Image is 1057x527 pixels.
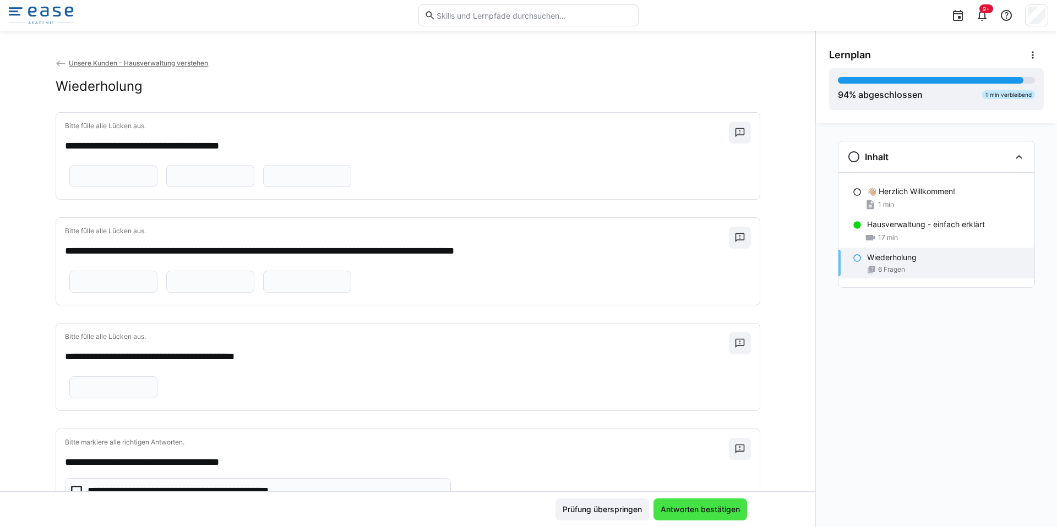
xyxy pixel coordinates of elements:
[829,49,871,61] span: Lernplan
[867,186,955,197] p: 👋🏼 Herzlich Willkommen!
[867,252,917,263] p: Wiederholung
[878,200,894,209] span: 1 min
[435,10,633,20] input: Skills und Lernpfade durchsuchen…
[865,151,889,162] h3: Inhalt
[838,89,849,100] span: 94
[867,219,985,230] p: Hausverwaltung - einfach erklärt
[65,332,729,341] p: Bitte fülle alle Lücken aus.
[878,265,905,274] span: 6 Fragen
[555,498,649,520] button: Prüfung überspringen
[838,88,923,101] div: % abgeschlossen
[65,438,729,447] p: Bitte markiere alle richtigen Antworten.
[653,498,747,520] button: Antworten bestätigen
[878,233,898,242] span: 17 min
[56,78,143,95] h2: Wiederholung
[69,59,208,67] span: Unsere Kunden – Hausverwaltung verstehen
[65,122,729,130] p: Bitte fülle alle Lücken aus.
[659,504,742,515] span: Antworten bestätigen
[983,6,990,12] span: 9+
[561,504,644,515] span: Prüfung überspringen
[56,59,209,67] a: Unsere Kunden – Hausverwaltung verstehen
[65,227,729,235] p: Bitte fülle alle Lücken aus.
[982,90,1035,99] div: 1 min verbleibend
